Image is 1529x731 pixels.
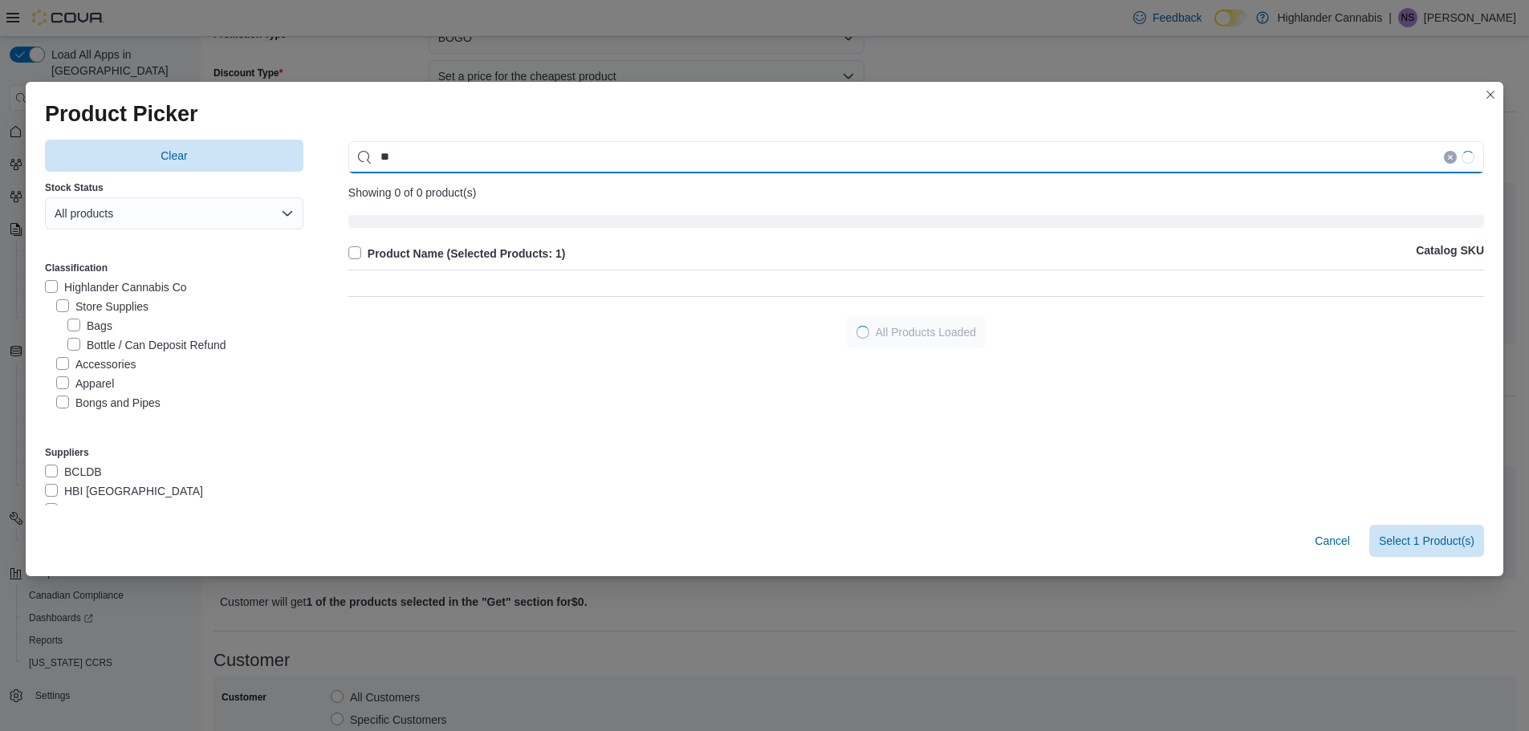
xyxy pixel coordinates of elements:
[1379,533,1474,549] span: Select 1 Product(s)
[348,186,1484,199] div: Showing 0 of 0 product(s)
[348,218,1484,231] span: Loading
[1481,85,1500,104] button: Closes this modal window
[67,335,226,355] label: Bottle / Can Deposit Refund
[56,355,136,374] label: Accessories
[45,462,102,481] label: BCLDB
[348,244,566,263] label: Product Name (Selected Products: 1)
[56,297,148,316] label: Store Supplies
[45,501,157,520] label: [PERSON_NAME]
[45,278,187,297] label: Highlander Cannabis Co
[45,262,108,274] label: Classification
[45,140,303,172] button: Clear
[1308,525,1356,557] button: Cancel
[45,446,89,459] label: Suppliers
[45,197,303,229] button: All products
[45,481,203,501] label: HBI [GEOGRAPHIC_DATA]
[56,412,166,432] label: Cleaning Supplies
[348,141,1484,173] input: Use aria labels when no actual label is in use
[856,326,869,339] span: Loading
[1315,533,1350,549] span: Cancel
[56,393,161,412] label: Bongs and Pipes
[1416,244,1484,263] p: Catalog SKU
[1369,525,1484,557] button: Select 1 Product(s)
[45,101,198,127] h1: Product Picker
[1444,151,1457,164] button: Clear input
[56,374,114,393] label: Apparel
[161,148,187,164] span: Clear
[876,324,976,340] span: All Products Loaded
[67,316,112,335] label: Bags
[847,316,986,348] button: LoadingAll Products Loaded
[45,181,104,194] label: Stock Status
